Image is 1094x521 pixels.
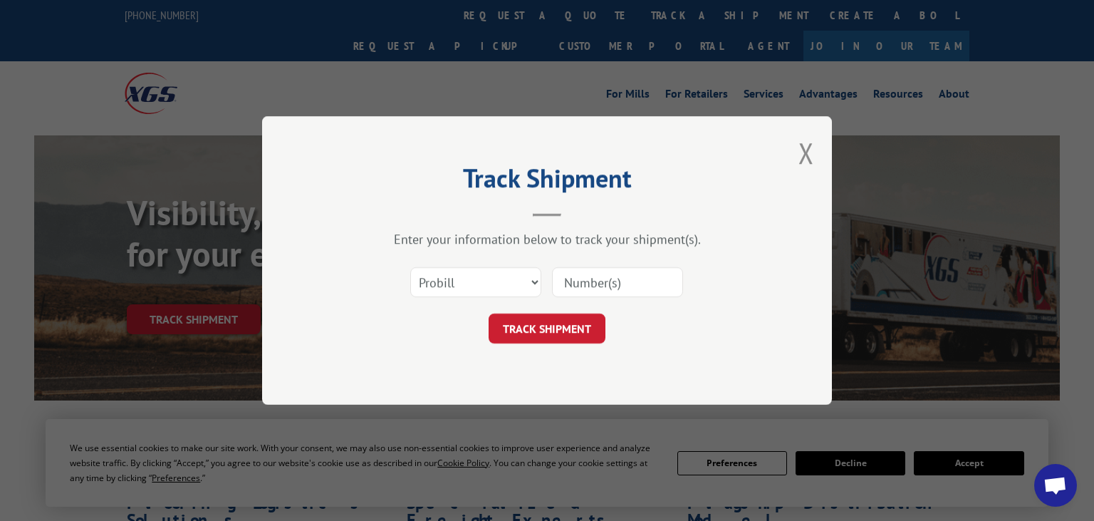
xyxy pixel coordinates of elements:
[333,168,761,195] h2: Track Shipment
[489,314,605,344] button: TRACK SHIPMENT
[798,134,814,172] button: Close modal
[333,231,761,247] div: Enter your information below to track your shipment(s).
[1034,464,1077,507] a: Open chat
[552,267,683,297] input: Number(s)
